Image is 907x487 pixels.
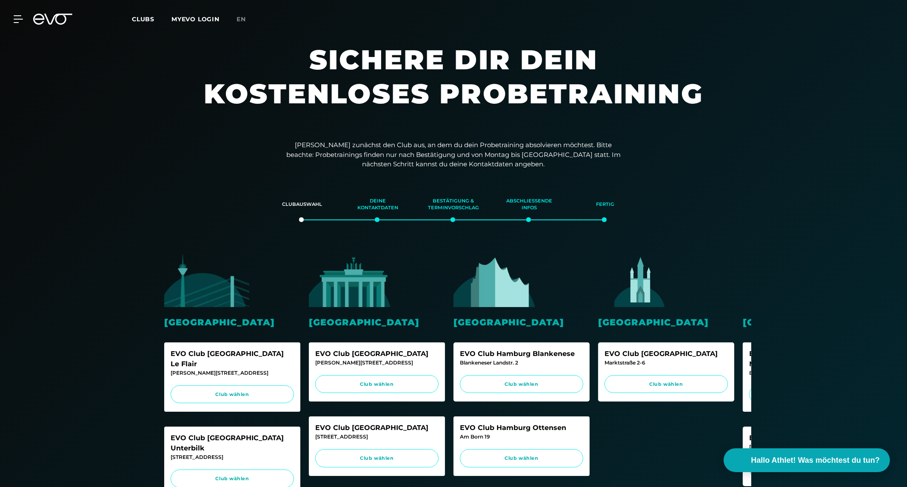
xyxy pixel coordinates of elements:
div: [GEOGRAPHIC_DATA] [164,316,300,329]
a: Clubs [132,15,171,23]
div: Marktstraße 2-6 [605,359,728,367]
div: Fertig [578,193,632,216]
div: EVO Club [GEOGRAPHIC_DATA] Le Flair [171,349,294,369]
span: Club wählen [323,381,431,388]
div: [GEOGRAPHIC_DATA] [453,316,590,329]
div: EVO Club Hamburg Blankenese [460,349,583,359]
div: EVO Club [GEOGRAPHIC_DATA] Unterbilk [171,433,294,453]
div: [STREET_ADDRESS] [171,453,294,461]
div: Blankeneser Landstr. 2 [460,359,583,367]
div: Clubauswahl [275,193,329,216]
img: evofitness [453,254,539,307]
div: Bestätigung & Terminvorschlag [426,193,481,216]
div: EVO Club [GEOGRAPHIC_DATA] [315,349,439,359]
a: Club wählen [315,449,439,467]
div: EVO Club München Glockenbach [749,433,873,443]
div: Am Born 19 [460,433,583,441]
a: Club wählen [605,375,728,393]
a: Club wählen [315,375,439,393]
img: evofitness [164,254,249,307]
div: EVO Club [GEOGRAPHIC_DATA] Maxvorstadt [749,349,873,369]
span: Club wählen [179,475,286,482]
div: Abschließende Infos [502,193,556,216]
img: evofitness [598,254,683,307]
button: Hallo Athlet! Was möchtest du tun? [724,448,890,472]
div: EVO Club [GEOGRAPHIC_DATA] [605,349,728,359]
h1: Sichere dir dein kostenloses Probetraining [198,43,709,128]
div: [GEOGRAPHIC_DATA] [309,316,445,329]
a: Club wählen [460,449,583,467]
div: [PERSON_NAME][STREET_ADDRESS] [315,359,439,367]
a: en [237,14,256,24]
span: Club wählen [468,455,575,462]
span: Club wählen [468,381,575,388]
span: Clubs [132,15,154,23]
div: [STREET_ADDRESS] [315,433,439,441]
div: EVO Club Hamburg Ottensen [460,423,583,433]
div: [GEOGRAPHIC_DATA] [743,316,879,329]
a: Club wählen [171,385,294,404]
img: evofitness [743,254,828,307]
div: Deine Kontaktdaten [351,193,405,216]
span: Club wählen [179,391,286,398]
a: MYEVO LOGIN [171,15,220,23]
img: evofitness [309,254,394,307]
div: [STREET_ADDRESS] [749,443,873,451]
p: [PERSON_NAME] zunächst den Club aus, an dem du dein Probetraining absolvieren möchtest. Bitte bea... [283,140,624,169]
div: EVO Club [GEOGRAPHIC_DATA] [315,423,439,433]
span: Hallo Athlet! Was möchtest du tun? [751,455,880,466]
div: [GEOGRAPHIC_DATA] [598,316,734,329]
span: Club wählen [613,381,720,388]
div: Briennerstr. 55 [749,369,873,377]
span: Club wählen [323,455,431,462]
span: en [237,15,246,23]
div: [PERSON_NAME][STREET_ADDRESS] [171,369,294,377]
a: Club wählen [460,375,583,393]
